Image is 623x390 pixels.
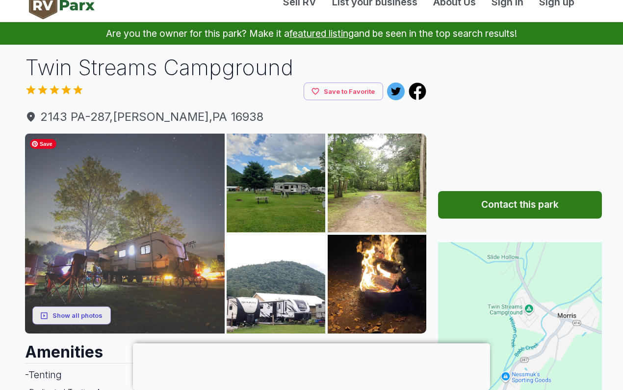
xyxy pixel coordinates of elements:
[30,139,56,149] span: Save
[25,53,426,83] h1: Twin Streams Campground
[438,191,602,219] button: Contact this park
[227,235,325,334] img: AAcXr8pPwaxXrFSEl_ddpNnzto-KfhnAYZS3_YuGb8Wceuee-wjq7PkLqiE3Tu8k6DmEG8F7RmHvh4sNeUT5n5B4MKYc93ucv...
[32,306,111,325] button: Show all photos
[289,28,354,39] a: featured listing
[25,108,426,126] a: 2143 PA-287,[PERSON_NAME],PA 16938
[227,134,325,232] img: AAcXr8oSSZT0Ipqd2fNpJ3y0YquV6gyH7kCNyQjs58LeRmTU40u-hhDYicoPy5T5XZhfUlgWX5uE-MOTJB6qra3tYR0nm1wjJ...
[25,363,426,386] h3: - Tenting
[328,235,426,334] img: AAcXr8rSxxWcZbx7Ls2OrbgIVz8aqlPqfXNu5yyybzU21VQaLC6HRS-3TLTcJwMgz3NahJANQ65YnRmSn_R_NNWuRdtBtYdgZ...
[25,108,426,126] span: 2143 PA-287 , [PERSON_NAME] , PA 16938
[12,22,611,45] p: Are you the owner for this park? Make it a and be seen in the top search results!
[328,134,426,232] img: AAcXr8qlpGF_rQ9ONpvz43rO7wkpNrXv8Ku2DPYQEpSn93EoA_h-VDNBlmC8bG9JxVQN2dtwAf5QH9mPzIWlfvexQ17B52_iv...
[25,134,225,334] img: AAcXr8qi4vqWq7tPATYHo2y-iLxOjYSVVpmj2GqafMAYSo4yPUjl2Xy3B7kfxpEaPhStW6w4yfdqBCFGUr-domUnL2dWq1JdQ...
[304,83,383,101] button: Save to Favorite
[133,343,490,388] iframe: Advertisement
[25,334,426,363] h2: Amenities
[438,53,602,175] iframe: Advertisement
